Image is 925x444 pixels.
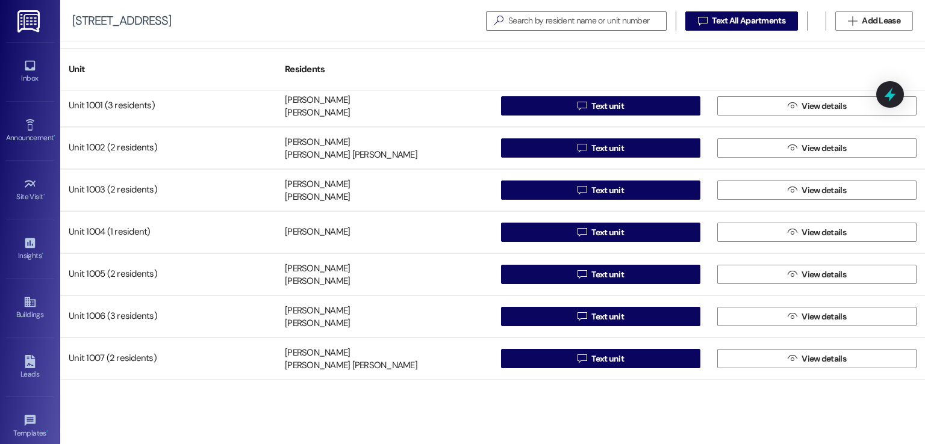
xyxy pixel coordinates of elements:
[712,14,785,27] span: Text All Apartments
[591,184,624,197] span: Text unit
[788,354,797,363] i: 
[285,304,350,317] div: [PERSON_NAME]
[578,227,587,237] i: 
[802,353,846,365] span: View details
[60,347,276,371] div: Unit 1007 (2 residents)
[285,276,350,288] div: [PERSON_NAME]
[717,265,917,284] button: View details
[685,11,798,31] button: Text All Apartments
[802,226,846,239] span: View details
[42,250,43,258] span: •
[802,184,846,197] span: View details
[489,14,508,27] i: 
[60,178,276,202] div: Unit 1003 (2 residents)
[285,360,417,372] div: [PERSON_NAME] [PERSON_NAME]
[501,265,700,284] button: Text unit
[6,55,54,88] a: Inbox
[717,138,917,158] button: View details
[501,307,700,326] button: Text unit
[72,14,171,27] div: [STREET_ADDRESS]
[285,347,350,359] div: [PERSON_NAME]
[43,191,45,199] span: •
[285,178,350,191] div: [PERSON_NAME]
[60,94,276,118] div: Unit 1001 (3 residents)
[501,138,700,158] button: Text unit
[578,101,587,111] i: 
[717,96,917,116] button: View details
[60,262,276,286] div: Unit 1005 (2 residents)
[501,349,700,368] button: Text unit
[285,94,350,106] div: [PERSON_NAME]
[862,14,900,27] span: Add Lease
[591,353,624,365] span: Text unit
[591,268,624,281] span: Text unit
[54,132,55,140] span: •
[6,410,54,443] a: Templates •
[578,312,587,321] i: 
[60,304,276,328] div: Unit 1006 (3 residents)
[285,318,350,330] div: [PERSON_NAME]
[578,185,587,195] i: 
[285,262,350,275] div: [PERSON_NAME]
[591,226,624,239] span: Text unit
[717,349,917,368] button: View details
[6,292,54,324] a: Buildings
[578,143,587,153] i: 
[788,270,797,279] i: 
[285,191,350,204] div: [PERSON_NAME]
[802,268,846,281] span: View details
[788,101,797,111] i: 
[802,310,846,323] span: View details
[501,180,700,200] button: Text unit
[285,107,350,120] div: [PERSON_NAME]
[508,13,666,29] input: Search by resident name or unit number
[802,100,846,113] span: View details
[848,16,857,26] i: 
[285,136,350,149] div: [PERSON_NAME]
[788,185,797,195] i: 
[835,11,913,31] button: Add Lease
[717,307,917,326] button: View details
[501,96,700,116] button: Text unit
[276,55,493,84] div: Residents
[46,427,48,436] span: •
[788,227,797,237] i: 
[591,142,624,155] span: Text unit
[698,16,707,26] i: 
[6,233,54,265] a: Insights •
[60,220,276,244] div: Unit 1004 (1 resident)
[591,100,624,113] span: Text unit
[60,55,276,84] div: Unit
[501,223,700,242] button: Text unit
[717,180,917,200] button: View details
[591,310,624,323] span: Text unit
[578,354,587,363] i: 
[6,351,54,384] a: Leads
[17,10,42,32] img: ResiDesk Logo
[802,142,846,155] span: View details
[788,312,797,321] i: 
[578,270,587,279] i: 
[285,149,417,162] div: [PERSON_NAME] [PERSON_NAME]
[60,136,276,160] div: Unit 1002 (2 residents)
[6,174,54,206] a: Site Visit •
[717,223,917,242] button: View details
[788,143,797,153] i: 
[285,226,350,239] div: [PERSON_NAME]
